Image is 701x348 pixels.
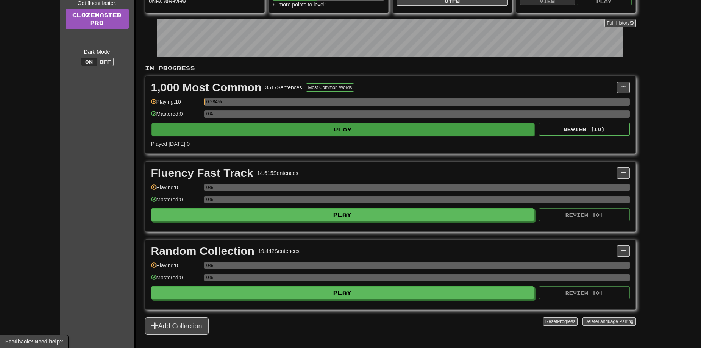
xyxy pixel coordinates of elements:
[598,319,633,324] span: Language Pairing
[151,110,200,123] div: Mastered: 0
[151,184,200,196] div: Playing: 0
[265,84,302,91] div: 3517 Sentences
[258,247,300,255] div: 19.442 Sentences
[97,58,114,66] button: Off
[145,317,209,335] button: Add Collection
[145,64,636,72] p: In Progress
[151,286,534,299] button: Play
[151,262,200,274] div: Playing: 0
[543,317,578,326] button: ResetProgress
[151,141,190,147] span: Played [DATE]: 0
[66,48,129,56] div: Dark Mode
[306,83,354,92] button: Most Common Words
[151,98,200,111] div: Playing: 10
[151,82,262,93] div: 1,000 Most Common
[539,208,630,221] button: Review (0)
[539,286,630,299] button: Review (0)
[151,245,254,257] div: Random Collection
[582,317,636,326] button: DeleteLanguage Pairing
[151,167,253,179] div: Fluency Fast Track
[151,123,535,136] button: Play
[557,319,575,324] span: Progress
[539,123,630,136] button: Review (10)
[151,208,534,221] button: Play
[604,19,635,27] button: Full History
[151,274,200,286] div: Mastered: 0
[151,196,200,208] div: Mastered: 0
[81,58,97,66] button: On
[257,169,298,177] div: 14.615 Sentences
[5,338,63,345] span: Open feedback widget
[66,9,129,29] a: ClozemasterPro
[273,1,384,8] div: 60 more points to level 1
